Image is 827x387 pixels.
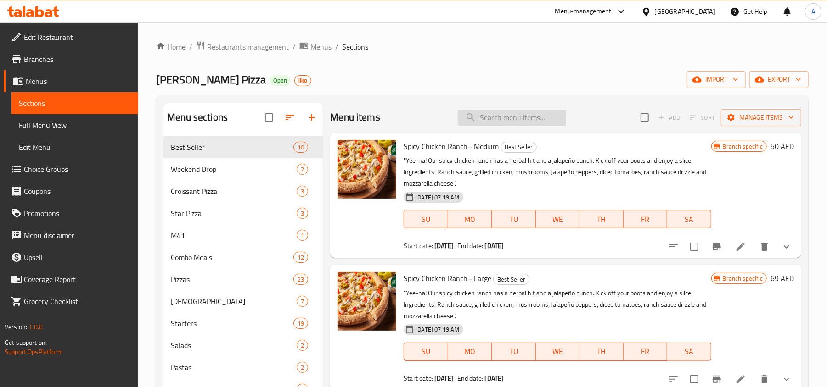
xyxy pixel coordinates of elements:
[28,321,43,333] span: 1.0.0
[4,180,138,202] a: Coupons
[624,210,668,228] button: FR
[448,343,492,361] button: MO
[654,111,684,125] span: Add item
[171,296,297,307] div: Papadias
[404,210,448,228] button: SU
[297,187,308,196] span: 3
[338,140,396,199] img: Spicy Chicken Ranch– Medium
[156,69,266,90] span: [PERSON_NAME] Pizza
[171,164,297,175] span: Weekend Drop
[754,236,776,258] button: delete
[297,230,308,241] div: items
[685,237,704,256] span: Select to update
[4,70,138,92] a: Menus
[408,213,444,226] span: SU
[434,372,454,384] b: [DATE]
[4,224,138,246] a: Menu disclaimer
[163,180,323,202] div: Croissant Pizza3
[163,224,323,246] div: M411
[11,114,138,136] a: Full Menu View
[448,210,492,228] button: MO
[163,312,323,334] div: Starters19
[189,41,192,52] li: /
[434,240,454,252] b: [DATE]
[404,372,433,384] span: Start date:
[171,296,297,307] span: [DEMOGRAPHIC_DATA]
[310,41,332,52] span: Menus
[24,296,131,307] span: Grocery Checklist
[579,210,624,228] button: TH
[294,143,308,152] span: 10
[408,345,444,358] span: SU
[171,252,293,263] span: Combo Meals
[297,231,308,240] span: 1
[279,106,301,128] span: Sort sections
[667,210,711,228] button: SA
[294,275,308,284] span: 23
[749,71,809,88] button: export
[335,41,338,52] li: /
[404,343,448,361] button: SU
[404,271,491,285] span: Spicy Chicken Ranch– Large
[485,372,504,384] b: [DATE]
[24,230,131,241] span: Menu disclaimer
[721,109,801,126] button: Manage items
[735,241,746,252] a: Edit menu item
[171,230,297,241] span: M41
[540,213,576,226] span: WE
[501,142,537,153] div: Best Seller
[412,325,463,334] span: [DATE] 07:19 AM
[163,202,323,224] div: Star Pizza3
[495,345,532,358] span: TU
[655,6,715,17] div: [GEOGRAPHIC_DATA]
[579,343,624,361] button: TH
[4,268,138,290] a: Coverage Report
[627,213,664,226] span: FR
[694,74,738,85] span: import
[299,41,332,53] a: Menus
[297,341,308,350] span: 2
[297,340,308,351] div: items
[259,108,279,127] span: Select all sections
[270,77,291,84] span: Open
[555,6,612,17] div: Menu-management
[457,372,483,384] span: End date:
[163,290,323,312] div: [DEMOGRAPHIC_DATA]7
[294,253,308,262] span: 12
[297,165,308,174] span: 2
[452,345,489,358] span: MO
[5,321,27,333] span: Version:
[171,208,297,219] span: Star Pizza
[404,139,499,153] span: Spicy Chicken Ranch– Medium
[404,287,711,322] p: "Yee-ha! Our spicy chicken ranch has a herbal hit and a jalapeño punch. Kick off your boots and e...
[24,252,131,263] span: Upsell
[293,274,308,285] div: items
[492,210,536,228] button: TU
[457,240,483,252] span: End date:
[171,318,293,329] span: Starters
[163,334,323,356] div: Salads2
[163,158,323,180] div: Weekend Drop2
[663,236,685,258] button: sort-choices
[627,345,664,358] span: FR
[412,193,463,202] span: [DATE] 07:19 AM
[635,108,654,127] span: Select section
[207,41,289,52] span: Restaurants management
[776,236,798,258] button: show more
[270,75,291,86] div: Open
[293,318,308,329] div: items
[19,142,131,153] span: Edit Menu
[156,41,809,53] nav: breadcrumb
[163,268,323,290] div: Pizzas23
[293,252,308,263] div: items
[771,140,794,153] h6: 50 AED
[4,48,138,70] a: Branches
[171,142,293,153] span: Best Seller
[485,240,504,252] b: [DATE]
[171,340,297,351] span: Salads
[495,213,532,226] span: TU
[11,136,138,158] a: Edit Menu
